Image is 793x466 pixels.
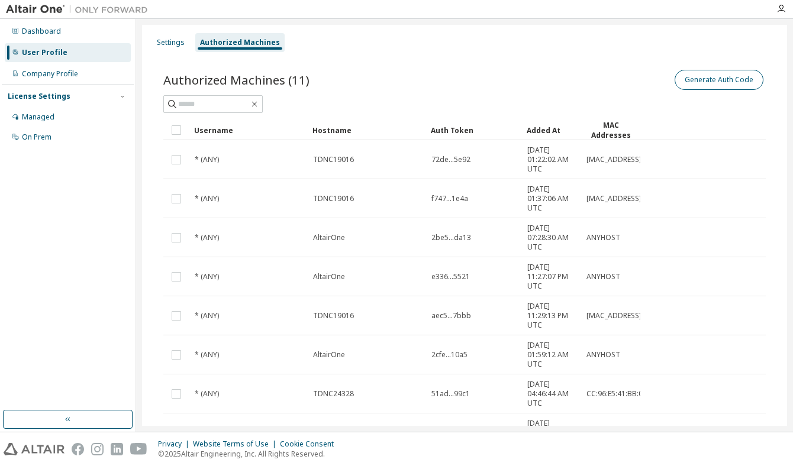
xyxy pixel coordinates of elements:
[195,155,219,164] span: * (ANY)
[313,389,354,399] span: TDNC24328
[586,272,620,281] span: ANYHOST
[163,72,310,88] span: Authorized Machines (11)
[22,27,61,36] div: Dashboard
[431,121,517,140] div: Auth Token
[22,132,51,142] div: On Prem
[22,48,67,57] div: User Profile
[586,155,642,164] span: [MAC_ADDRESS]
[313,194,354,203] span: TDNC19016
[195,311,219,321] span: * (ANY)
[91,443,104,455] img: instagram.svg
[6,4,154,15] img: Altair One
[22,112,54,122] div: Managed
[431,233,471,242] span: 2be5...da13
[586,120,636,140] div: MAC Addresses
[280,439,341,449] div: Cookie Consent
[72,443,84,455] img: facebook.svg
[431,194,468,203] span: f747...1e4a
[431,350,468,360] span: 2cfe...10a5
[130,443,147,455] img: youtube.svg
[431,272,470,281] span: e336...5521
[195,389,219,399] span: * (ANY)
[431,389,470,399] span: 51ad...99c1
[312,121,421,140] div: Hostname
[313,233,345,242] span: AltairOne
[675,70,763,90] button: Generate Auth Code
[527,121,576,140] div: Added At
[158,449,341,459] p: © 2025 Altair Engineering, Inc. All Rights Reserved.
[527,380,576,408] span: [DATE] 04:46:44 AM UTC
[431,311,471,321] span: aec5...7bbb
[527,145,576,174] span: [DATE] 01:22:02 AM UTC
[527,341,576,369] span: [DATE] 01:59:12 AM UTC
[22,69,78,79] div: Company Profile
[194,121,303,140] div: Username
[200,38,280,47] div: Authorized Machines
[193,439,280,449] div: Website Terms of Use
[157,38,185,47] div: Settings
[586,311,642,321] span: [MAC_ADDRESS]
[586,350,620,360] span: ANYHOST
[158,439,193,449] div: Privacy
[313,272,345,281] span: AltairOne
[313,350,345,360] span: AltairOne
[527,263,576,291] span: [DATE] 11:27:07 PM UTC
[527,302,576,330] span: [DATE] 11:29:13 PM UTC
[431,155,470,164] span: 72de...5e92
[586,233,620,242] span: ANYHOST
[4,443,65,455] img: altair_logo.svg
[195,350,219,360] span: * (ANY)
[195,233,219,242] span: * (ANY)
[313,311,354,321] span: TDNC19016
[527,185,576,213] span: [DATE] 01:37:06 AM UTC
[111,443,123,455] img: linkedin.svg
[313,155,354,164] span: TDNC19016
[586,194,642,203] span: [MAC_ADDRESS]
[527,419,576,447] span: [DATE] 05:22:10 AM UTC
[527,224,576,252] span: [DATE] 07:28:30 AM UTC
[8,92,70,101] div: License Settings
[586,389,647,399] span: CC:96:E5:41:BB:01
[195,272,219,281] span: * (ANY)
[195,194,219,203] span: * (ANY)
